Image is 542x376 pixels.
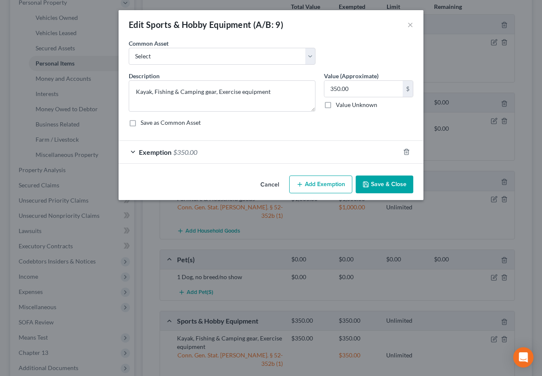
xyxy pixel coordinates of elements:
[254,176,286,193] button: Cancel
[129,39,169,48] label: Common Asset
[129,72,160,80] span: Description
[173,148,197,156] span: $350.00
[324,71,379,80] label: Value (Approximate)
[356,176,413,193] button: Save & Close
[403,81,413,97] div: $
[139,148,171,156] span: Exemption
[324,81,403,97] input: 0.00
[141,118,201,127] label: Save as Common Asset
[129,19,283,30] div: Edit Sports & Hobby Equipment (A/B: 9)
[407,19,413,30] button: ×
[513,347,534,368] div: Open Intercom Messenger
[336,101,377,109] label: Value Unknown
[289,176,352,193] button: Add Exemption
